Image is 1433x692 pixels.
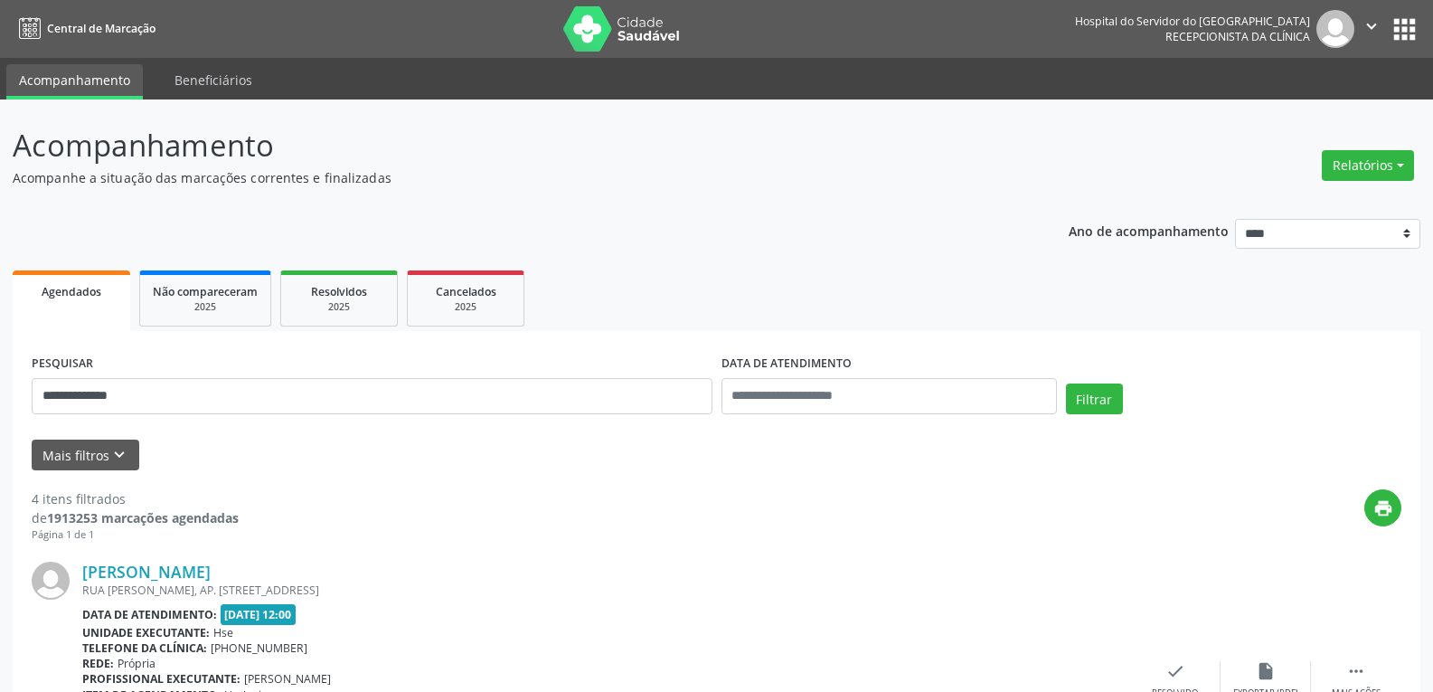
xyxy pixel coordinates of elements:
button: Relatórios [1322,150,1414,181]
span: [DATE] 12:00 [221,604,297,625]
a: Central de Marcação [13,14,156,43]
i: insert_drive_file [1256,661,1276,681]
p: Ano de acompanhamento [1069,219,1229,242]
span: [PHONE_NUMBER] [211,640,307,656]
b: Telefone da clínica: [82,640,207,656]
span: Cancelados [436,284,496,299]
b: Rede: [82,656,114,671]
button: Filtrar [1066,384,1123,414]
span: [PERSON_NAME] [244,671,331,687]
i: print [1373,498,1393,518]
label: DATA DE ATENDIMENTO [721,350,852,378]
span: Agendados [42,284,101,299]
b: Profissional executante: [82,671,240,687]
img: img [1316,10,1354,48]
a: Beneficiários [162,64,265,96]
p: Acompanhamento [13,123,998,168]
span: Não compareceram [153,284,258,299]
div: RUA [PERSON_NAME], AP. [STREET_ADDRESS] [82,583,1130,598]
div: Página 1 de 1 [32,527,239,543]
div: 2025 [294,300,384,314]
div: de [32,508,239,527]
label: PESQUISAR [32,350,93,378]
p: Acompanhe a situação das marcações correntes e finalizadas [13,168,998,187]
div: 4 itens filtrados [32,489,239,508]
span: Hse [213,625,233,640]
span: Recepcionista da clínica [1165,29,1310,44]
b: Unidade executante: [82,625,210,640]
img: img [32,562,70,600]
strong: 1913253 marcações agendadas [47,509,239,526]
i:  [1346,661,1366,681]
a: [PERSON_NAME] [82,562,211,582]
b: Data de atendimento: [82,607,217,622]
span: Resolvidos [311,284,367,299]
div: 2025 [420,300,511,314]
button: Mais filtroskeyboard_arrow_down [32,440,139,471]
i:  [1362,16,1381,36]
div: Hospital do Servidor do [GEOGRAPHIC_DATA] [1075,14,1310,29]
button: apps [1389,14,1420,45]
i: check [1165,661,1185,681]
button:  [1354,10,1389,48]
span: Própria [118,656,156,671]
button: print [1364,489,1401,526]
span: Central de Marcação [47,21,156,36]
a: Acompanhamento [6,64,143,100]
i: keyboard_arrow_down [109,445,129,465]
div: 2025 [153,300,258,314]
